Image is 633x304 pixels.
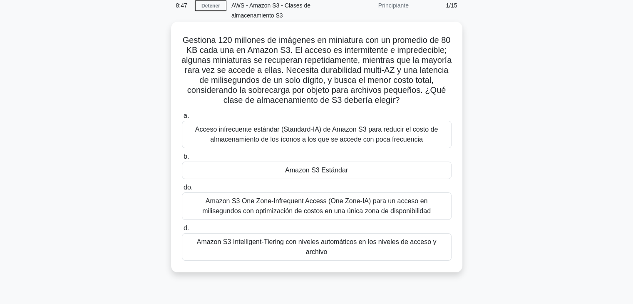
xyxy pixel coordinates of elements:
font: b. [184,153,189,160]
font: a. [184,112,189,119]
font: do. [184,184,193,191]
font: Acceso infrecuente estándar (Standard-IA) de Amazon S3 para reducir el costo de almacenamiento de... [195,126,438,143]
font: Amazon S3 Intelligent-Tiering con niveles automáticos en los niveles de acceso y archivo [197,238,437,255]
font: d. [184,224,189,232]
font: Gestiona 120 millones de imágenes en miniatura con un promedio de 80 KB cada una en Amazon S3. El... [181,35,452,105]
font: 1/15 [446,2,457,9]
font: Principiante [378,2,409,9]
font: Amazon S3 One Zone-Infrequent Access (One Zone-IA) para un acceso en milisegundos con optimizació... [202,197,431,214]
font: Amazon S3 Estándar [285,167,348,174]
font: 8:47 [176,2,187,9]
font: Detener [201,3,220,9]
a: Detener [195,0,226,11]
